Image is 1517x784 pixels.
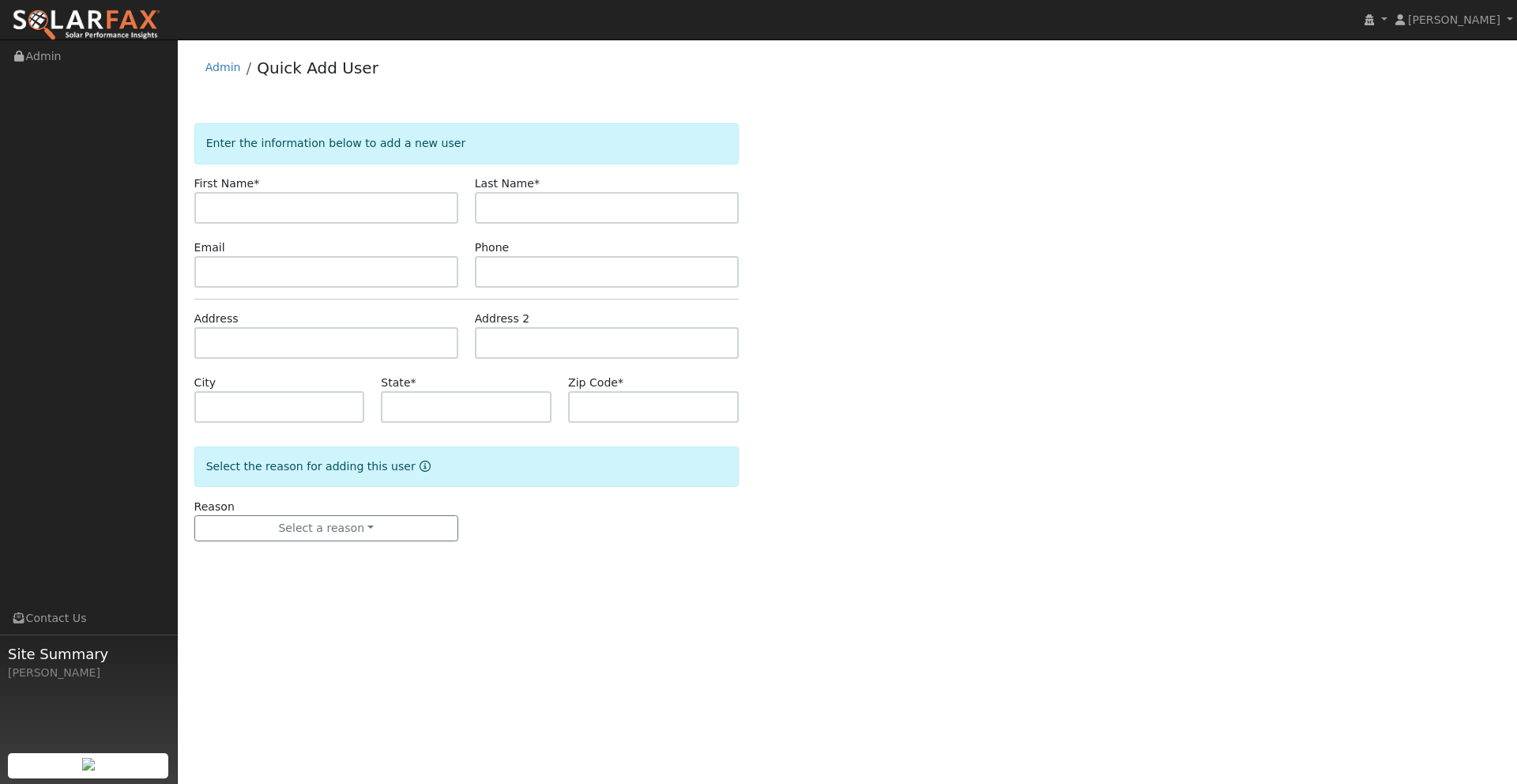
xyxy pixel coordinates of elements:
label: Address [194,311,239,327]
label: City [194,375,216,391]
span: [PERSON_NAME] [1408,13,1500,26]
label: Phone [475,239,510,256]
img: SolarFax [12,9,160,42]
span: Required [254,177,259,190]
a: Quick Add User [257,58,378,77]
span: Site Summary [8,643,169,665]
label: Last Name [475,175,540,192]
label: State [381,375,416,391]
label: Reason [194,499,235,515]
span: Required [534,177,540,190]
button: Select a reason [194,515,458,542]
span: Required [411,376,416,389]
label: Email [194,239,225,256]
div: Enter the information below to add a new user [194,123,739,164]
label: Address 2 [475,311,530,327]
a: Admin [205,61,241,73]
span: Required [618,376,623,389]
label: Zip Code [568,375,623,391]
div: Select the reason for adding this user [194,447,739,487]
a: Reason for new user [416,460,431,473]
img: retrieve [82,758,95,771]
div: [PERSON_NAME] [8,665,169,681]
label: First Name [194,175,260,192]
